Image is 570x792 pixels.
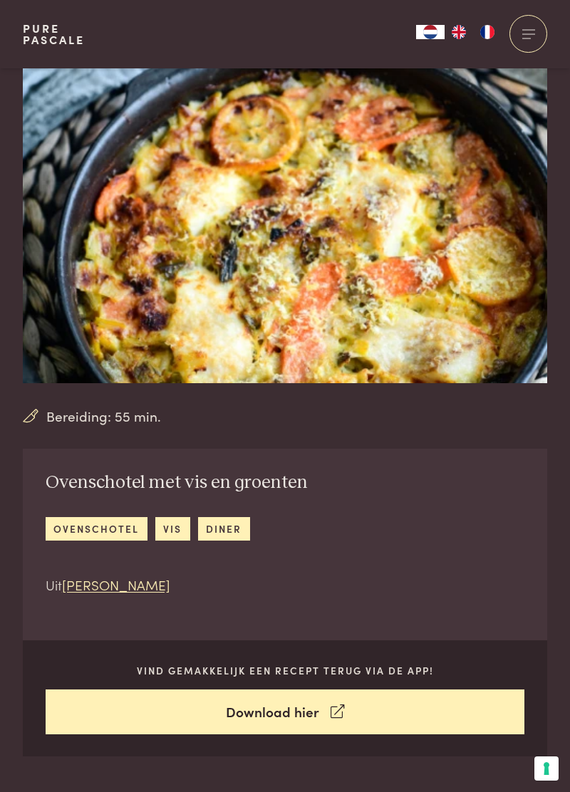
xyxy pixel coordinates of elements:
div: Language [416,25,445,39]
a: FR [473,25,502,39]
h2: Ovenschotel met vis en groenten [46,471,308,494]
a: [PERSON_NAME] [62,575,170,594]
ul: Language list [445,25,502,39]
a: Download hier [46,689,525,734]
p: Vind gemakkelijk een recept terug via de app! [46,663,525,678]
a: PurePascale [23,23,85,46]
a: ovenschotel [46,517,147,541]
a: NL [416,25,445,39]
a: vis [155,517,190,541]
span: Bereiding: 55 min. [46,406,161,427]
aside: Language selected: Nederlands [416,25,502,39]
a: EN [445,25,473,39]
button: Uw voorkeuren voor toestemming voor trackingtechnologieën [534,756,559,781]
img: Ovenschotel met vis en groenten [23,68,547,383]
p: Uit [46,575,308,595]
a: diner [198,517,250,541]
